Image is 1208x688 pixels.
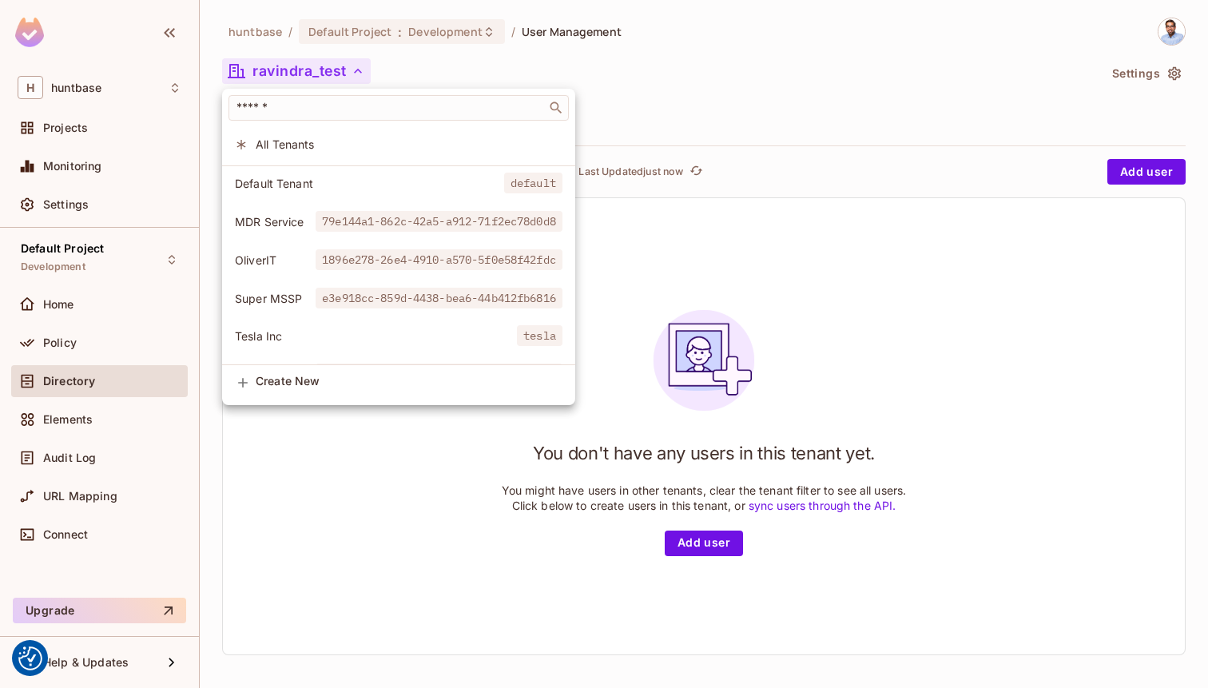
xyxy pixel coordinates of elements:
div: Show only users with a role in this tenant: Super MSSP [222,281,575,316]
span: ad597553-14fc-4187-b0a3-8373f7e7f7dd [316,364,562,384]
div: Show only users with a role in this tenant: Tesla Inc [222,319,575,353]
div: Show only users with a role in this tenant: OliverIT [222,243,575,277]
img: Revisit consent button [18,646,42,670]
span: Super MSSP [235,291,316,306]
span: Create New [256,375,562,388]
span: OliverIT [235,253,316,268]
span: Tesla Inc [235,328,517,344]
span: 1896e278-26e4-4910-a570-5f0e58f42fdc [316,249,562,270]
button: Consent Preferences [18,646,42,670]
span: All Tenants [256,137,562,152]
span: MDR Service [235,214,316,229]
div: Show only users with a role in this tenant: MDR Service [222,205,575,239]
span: 79e144a1-862c-42a5-a912-71f2ec78d0d8 [316,211,562,232]
div: Show only users with a role in this tenant: Test [222,357,575,392]
span: e3e918cc-859d-4438-bea6-44b412fb6816 [316,288,562,308]
div: Show only users with a role in this tenant: Default Tenant [222,166,575,201]
span: Default Tenant [235,176,504,191]
span: tesla [517,325,562,346]
span: default [504,173,562,193]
